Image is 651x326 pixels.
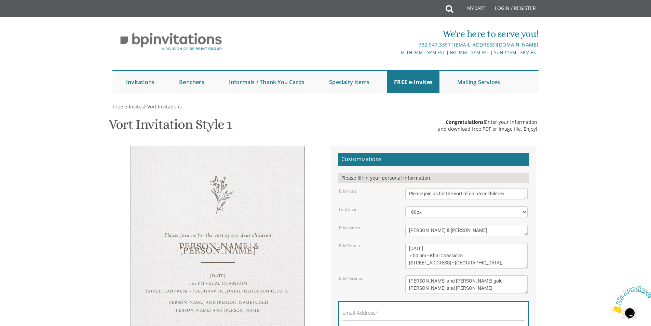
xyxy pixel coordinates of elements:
[145,232,291,239] div: Please join us for the vort of our dear children
[339,243,362,249] label: Edit Details:
[322,71,376,93] a: Specialty Items
[405,243,528,269] textarea: [DATE] 7:00 pm • Khal Chassidim [STREET_ADDRESS] • [GEOGRAPHIC_DATA], [GEOGRAPHIC_DATA]
[144,103,182,110] span: >
[339,206,356,212] label: Font Size
[405,275,528,294] textarea: [PERSON_NAME] and [PERSON_NAME] gold [PERSON_NAME] and [PERSON_NAME]
[255,41,539,49] div: |
[113,103,144,110] span: Free e-Invites
[342,309,378,316] label: Email Address*
[172,71,211,93] a: Benchers
[339,275,363,281] label: Edit Parents:
[339,188,357,194] label: Edit Intro:
[387,71,439,93] a: FREE e-Invites
[405,188,528,199] textarea: Please join us for the vort of our dear children
[454,41,539,48] a: [EMAIL_ADDRESS][DOMAIN_NAME]
[147,103,182,110] a: Vort Invitations
[109,117,232,137] h1: Vort Invitation Style 1
[145,272,291,296] div: [DATE] 7:00 pm • Khal Chassidim [STREET_ADDRESS] • [GEOGRAPHIC_DATA], [GEOGRAPHIC_DATA]
[438,119,537,126] div: Enter your information
[112,27,230,56] img: BP Invitation Loft
[609,283,651,316] iframe: chat widget
[419,41,451,48] a: 732.947.3597
[405,225,528,236] textarea: [PERSON_NAME] & [PERSON_NAME]
[255,49,539,56] div: M-Th 9am - 5pm EST | Fri 9am - 1pm EST | Sun 11am - 3pm EST
[338,173,529,183] div: Please fill in your personal information.
[119,71,161,93] a: Invitations
[112,103,144,110] a: Free e-Invites
[255,27,539,41] div: We're here to serve you!
[438,126,537,132] div: and download free PDF or Image file. Enjoy!
[145,245,291,253] div: [PERSON_NAME] & [PERSON_NAME]
[338,153,529,166] h2: Customizations
[450,71,507,93] a: Mailing Services
[222,71,311,93] a: Informals / Thank You Cards
[145,299,291,315] div: [PERSON_NAME] and [PERSON_NAME] gold [PERSON_NAME] and [PERSON_NAME]
[452,1,490,18] a: My Cart
[339,225,361,231] label: Edit names:
[3,3,45,30] img: Chat attention grabber
[446,119,485,125] span: Congratulations!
